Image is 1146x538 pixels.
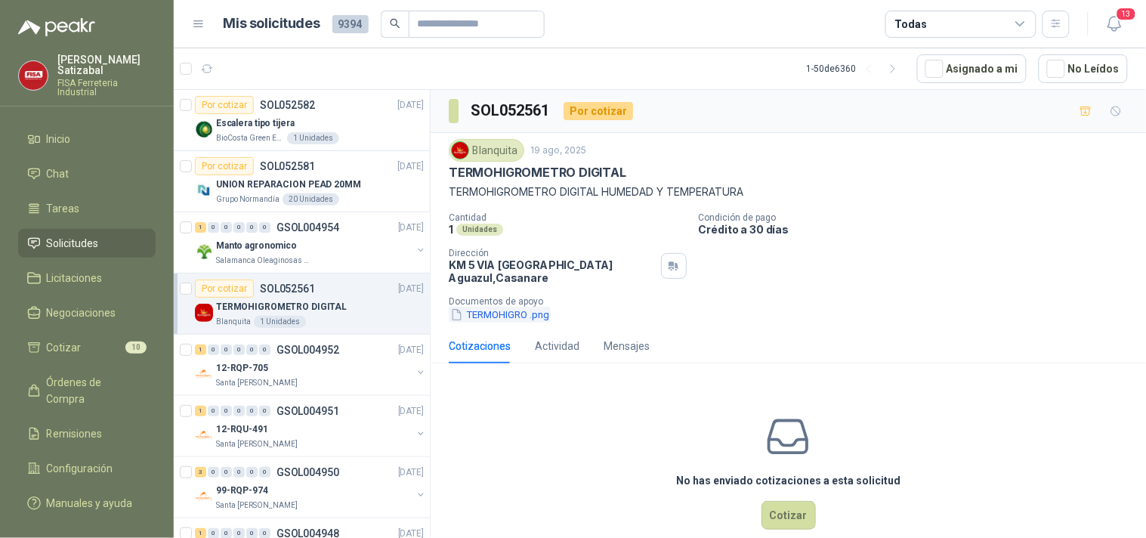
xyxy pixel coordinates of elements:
div: 0 [246,467,258,478]
p: [DATE] [398,159,424,174]
span: Configuración [47,460,113,477]
span: Tareas [47,200,80,217]
button: 13 [1101,11,1128,38]
p: SOL052582 [260,100,315,110]
a: Solicitudes [18,229,156,258]
img: Company Logo [195,181,213,199]
div: 0 [208,467,219,478]
a: Por cotizarSOL052561[DATE] Company LogoTERMOHIGROMETRO DIGITALBlanquita1 Unidades [174,274,430,335]
p: Condición de pago [699,212,1140,223]
p: [DATE] [398,98,424,113]
button: Asignado a mi [917,54,1027,83]
span: search [390,18,400,29]
img: Company Logo [19,61,48,90]
div: Actividad [535,338,579,354]
button: TERMOHIGRO .png [449,307,551,323]
div: 0 [233,345,245,355]
a: Negociaciones [18,298,156,327]
img: Company Logo [195,365,213,383]
p: 1 [449,223,453,236]
span: 9394 [332,15,369,33]
a: Por cotizarSOL052581[DATE] Company LogoUNION REPARACION PEAD 20MMGrupo Normandía20 Unidades [174,151,430,212]
p: Documentos de apoyo [449,296,1140,307]
p: KM 5 VIA [GEOGRAPHIC_DATA] Aguazul , Casanare [449,258,655,284]
a: Por cotizarSOL052582[DATE] Company LogoEscalera tipo tijeraBioCosta Green Energy S.A.S1 Unidades [174,90,430,151]
p: [PERSON_NAME] Satizabal [57,54,156,76]
a: Remisiones [18,419,156,448]
img: Company Logo [195,487,213,506]
div: 1 [195,406,206,416]
img: Company Logo [195,243,213,261]
img: Company Logo [195,304,213,322]
div: 0 [246,345,258,355]
p: Salamanca Oleaginosas SAS [216,255,311,267]
div: 0 [233,406,245,416]
p: [DATE] [398,465,424,480]
div: Por cotizar [564,102,633,120]
div: 0 [221,406,232,416]
p: TERMOHIGROMETRO DIGITAL [449,165,626,181]
span: Licitaciones [47,270,103,286]
div: 3 [195,467,206,478]
div: 0 [208,406,219,416]
p: Santa [PERSON_NAME] [216,499,298,512]
a: Manuales y ayuda [18,489,156,518]
button: Cotizar [761,501,816,530]
a: Inicio [18,125,156,153]
img: Company Logo [195,426,213,444]
img: Logo peakr [18,18,95,36]
a: Licitaciones [18,264,156,292]
p: [DATE] [398,404,424,419]
span: Inicio [47,131,71,147]
div: Mensajes [604,338,650,354]
p: Grupo Normandía [216,193,280,206]
p: Crédito a 30 días [699,223,1140,236]
a: Órdenes de Compra [18,368,156,413]
div: Cotizaciones [449,338,511,354]
div: Por cotizar [195,96,254,114]
div: 0 [246,406,258,416]
a: Configuración [18,454,156,483]
p: GSOL004951 [276,406,339,416]
p: Escalera tipo tijera [216,116,295,131]
div: 1 [195,345,206,355]
span: Solicitudes [47,235,99,252]
div: 0 [208,345,219,355]
p: BioCosta Green Energy S.A.S [216,132,284,144]
p: TERMOHIGROMETRO DIGITAL [216,300,347,314]
p: [DATE] [398,282,424,296]
button: No Leídos [1039,54,1128,83]
div: 0 [259,345,270,355]
span: Remisiones [47,425,103,442]
img: Company Logo [452,142,468,159]
p: Manto agronomico [216,239,297,253]
span: Chat [47,165,70,182]
span: Negociaciones [47,305,116,321]
a: Cotizar10 [18,333,156,362]
p: TERMOHIGROMETRO DIGITAL HUMEDAD Y TEMPERATURA [449,184,1128,200]
p: Blanquita [216,316,251,328]
div: 0 [259,222,270,233]
div: Todas [895,16,927,32]
p: GSOL004954 [276,222,339,233]
div: Unidades [456,224,503,236]
h3: No has enviado cotizaciones a esta solicitud [676,472,900,489]
div: 20 Unidades [283,193,339,206]
div: 0 [221,345,232,355]
span: 13 [1116,7,1137,21]
a: Tareas [18,194,156,223]
span: Órdenes de Compra [47,374,141,407]
p: Dirección [449,248,655,258]
a: Chat [18,159,156,188]
p: Santa [PERSON_NAME] [216,438,298,450]
p: 99-RQP-974 [216,484,268,498]
p: SOL052581 [260,161,315,172]
p: 12-RQU-491 [216,422,268,437]
p: 19 ago, 2025 [530,144,586,158]
div: Blanquita [449,139,524,162]
p: [DATE] [398,343,424,357]
div: 0 [233,467,245,478]
div: 0 [259,406,270,416]
div: 0 [221,222,232,233]
p: FISA Ferreteria Industrial [57,79,156,97]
